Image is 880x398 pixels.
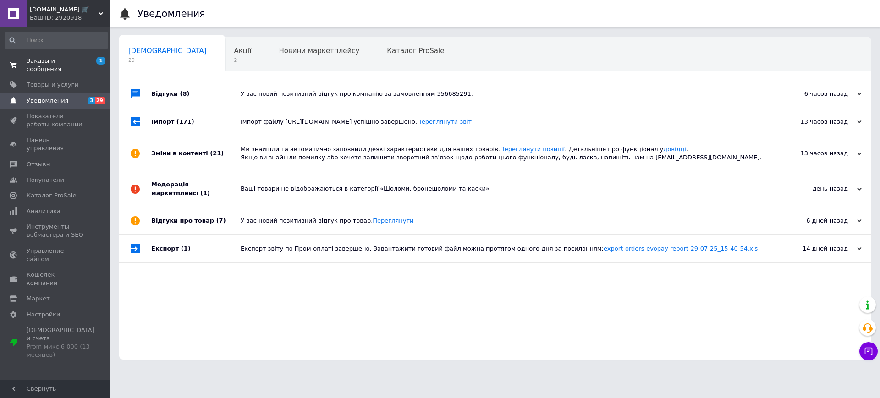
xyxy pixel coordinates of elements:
[27,57,85,73] span: Заказы и сообщения
[387,47,444,55] span: Каталог ProSale
[27,207,60,215] span: Аналитика
[604,245,758,252] a: export-orders-evopay-report-29-07-25_15-40-54.xls
[770,217,862,225] div: 6 дней назад
[770,149,862,158] div: 13 часов назад
[234,57,252,64] span: 2
[770,90,862,98] div: 6 часов назад
[27,160,51,169] span: Отзывы
[151,207,241,234] div: Відгуки про товар
[27,176,64,184] span: Покупатели
[500,146,565,153] a: Переглянути позиції
[210,150,224,157] span: (21)
[88,97,95,104] span: 3
[176,118,194,125] span: (171)
[27,191,76,200] span: Каталог ProSale
[241,245,770,253] div: Експорт звіту по Пром-оплаті завершено. Завантажити готовий файл можна протягом одного дня за пос...
[95,97,105,104] span: 29
[27,136,85,153] span: Панель управления
[128,47,207,55] span: [DEMOGRAPHIC_DATA]
[216,217,226,224] span: (7)
[770,185,862,193] div: день назад
[27,97,68,105] span: Уведомления
[27,81,78,89] span: Товары и услуги
[27,247,85,263] span: Управление сайтом
[96,57,105,65] span: 1
[770,245,862,253] div: 14 дней назад
[128,57,207,64] span: 29
[241,90,770,98] div: У вас новий позитивний відгук про компанію за замовленням 356685291.
[770,118,862,126] div: 13 часов назад
[151,171,241,206] div: Модерація маркетплейсі
[151,80,241,108] div: Відгуки
[663,146,686,153] a: довідці
[181,245,191,252] span: (1)
[417,118,472,125] a: Переглянути звіт
[27,343,94,359] div: Prom микс 6 000 (13 месяцев)
[241,145,770,162] div: Ми знайшли та автоматично заповнили деякі характеристики для ваших товарів. . Детальніше про функ...
[27,112,85,129] span: Показатели работы компании
[27,223,85,239] span: Инструменты вебмастера и SEO
[5,32,108,49] input: Поиск
[279,47,359,55] span: Новини маркетплейсу
[27,294,50,303] span: Маркет
[137,8,205,19] h1: Уведомления
[151,235,241,262] div: Експорт
[241,118,770,126] div: Імпорт файлу [URL][DOMAIN_NAME] успішно завершено.
[241,217,770,225] div: У вас новий позитивний відгук про товар.
[151,136,241,171] div: Зміни в контенті
[27,311,60,319] span: Настройки
[200,190,210,196] span: (1)
[859,342,878,360] button: Чат с покупателем
[234,47,252,55] span: Акції
[373,217,413,224] a: Переглянути
[27,326,94,360] span: [DEMOGRAPHIC_DATA] и счета
[180,90,190,97] span: (8)
[151,108,241,136] div: Імпорт
[27,271,85,287] span: Кошелек компании
[30,14,110,22] div: Ваш ID: 2920918
[241,185,770,193] div: Ваші товари не відображаються в категорії «Шоломи, бронешоломи та каски»
[30,5,99,14] span: ULTRASHOP.IN.UA 🛒 Интернет-магазин трендовых гаджетов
